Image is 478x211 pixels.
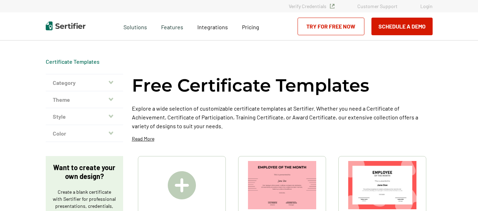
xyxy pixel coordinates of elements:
button: Category [46,74,123,91]
img: Verified [330,4,334,8]
img: Simple & Modern Employee of the Month Certificate Template [248,161,316,209]
img: Modern & Red Employee of the Month Certificate Template [348,161,416,209]
a: Try for Free Now [298,18,364,35]
span: Pricing [242,24,259,30]
p: Read More [132,135,154,142]
button: Color [46,125,123,142]
a: Pricing [242,22,259,31]
img: Create A Blank Certificate [168,171,196,199]
h1: Free Certificate Templates [132,74,369,97]
p: Want to create your own design? [53,163,116,181]
a: Login [420,3,433,9]
a: Customer Support [357,3,397,9]
a: Verify Credentials [289,3,334,9]
button: Theme [46,91,123,108]
img: Sertifier | Digital Credentialing Platform [46,21,85,30]
p: Explore a wide selection of customizable certificate templates at Sertifier. Whether you need a C... [132,104,433,130]
span: Features [161,22,183,31]
a: Certificate Templates [46,58,100,65]
span: Integrations [197,24,228,30]
button: Style [46,108,123,125]
span: Solutions [123,22,147,31]
a: Integrations [197,22,228,31]
div: Breadcrumb [46,58,100,65]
